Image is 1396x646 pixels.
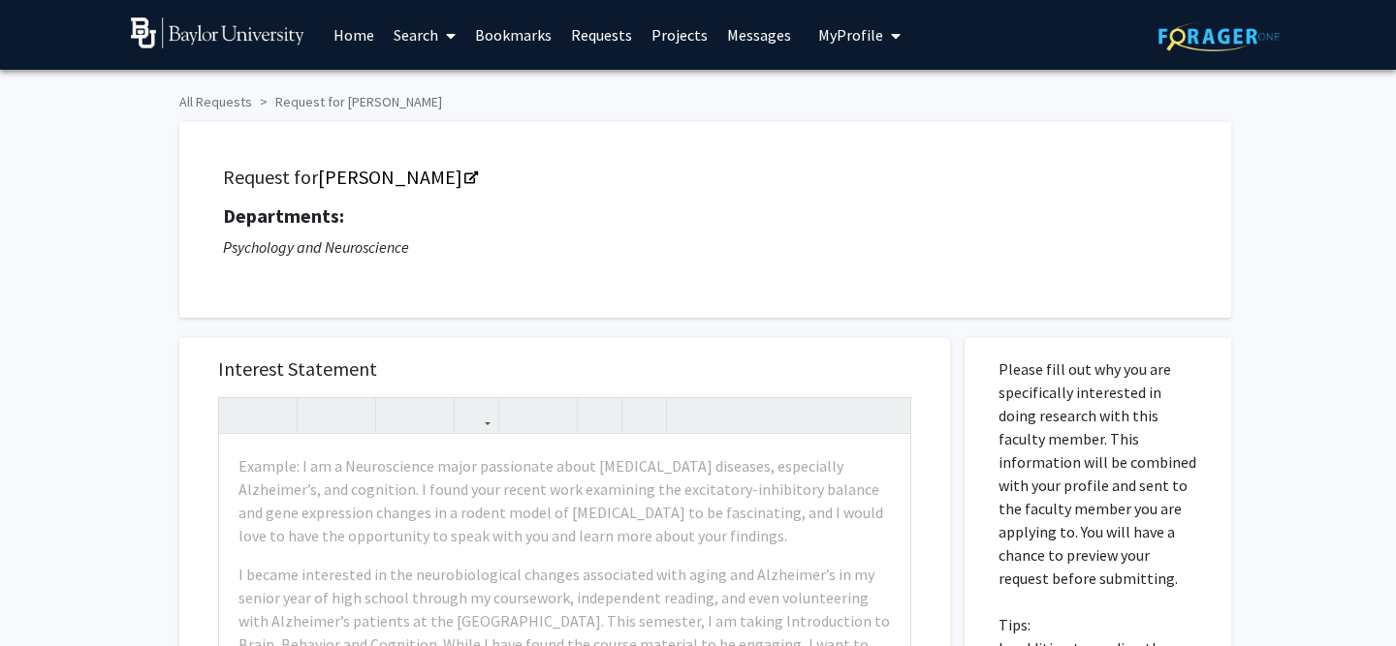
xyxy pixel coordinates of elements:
strong: Departments: [223,203,344,228]
span: My Profile [818,25,883,45]
a: Opens in a new tab [318,165,476,189]
h5: Interest Statement [218,357,911,381]
a: All Requests [179,93,252,110]
li: Request for [PERSON_NAME] [252,92,442,112]
h5: Request for [223,166,1188,189]
a: Search [384,1,465,69]
button: Remove format [583,398,617,432]
button: Fullscreen [872,398,905,432]
button: Insert horizontal rule [627,398,661,432]
a: Projects [642,1,717,69]
a: Home [324,1,384,69]
ol: breadcrumb [179,84,1217,112]
button: Unordered list [504,398,538,432]
a: Requests [561,1,642,69]
button: Strong (Ctrl + B) [302,398,336,432]
button: Redo (Ctrl + Y) [258,398,292,432]
i: Psychology and Neuroscience [223,237,409,257]
p: Example: I am a Neuroscience major passionate about [MEDICAL_DATA] diseases, especially Alzheimer... [238,454,891,547]
button: Superscript [381,398,415,432]
img: ForagerOne Logo [1158,21,1280,51]
a: Bookmarks [465,1,561,69]
button: Emphasis (Ctrl + I) [336,398,370,432]
button: Link [460,398,493,432]
iframe: Chat [15,559,82,631]
a: Messages [717,1,801,69]
button: Subscript [415,398,449,432]
button: Ordered list [538,398,572,432]
button: Undo (Ctrl + Z) [224,398,258,432]
img: Baylor University Logo [131,17,304,48]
